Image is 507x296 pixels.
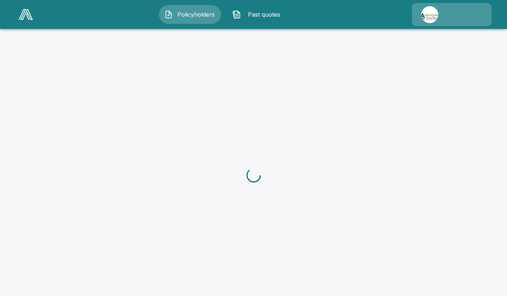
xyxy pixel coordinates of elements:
[164,10,173,19] img: Policyholders Icon
[227,5,289,24] button: Past quotes IconPast quotes
[18,9,33,20] img: AA Logo
[244,10,284,19] span: Past quotes
[232,10,241,19] img: Past quotes Icon
[176,10,216,19] span: Policyholders
[159,5,221,24] button: Policyholders IconPolicyholders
